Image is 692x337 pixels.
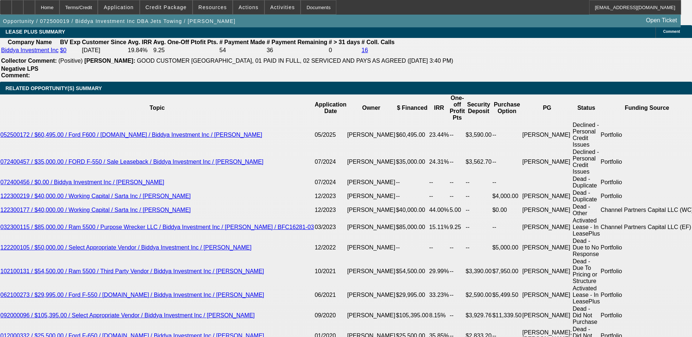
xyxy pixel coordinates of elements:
td: $60,495.00 [395,121,429,148]
td: 5.00 [449,203,465,217]
td: 09/2020 [314,305,347,326]
b: [PERSON_NAME]: [84,58,135,64]
td: -- [395,189,429,203]
td: $3,590.00 [465,121,492,148]
button: Actions [233,0,264,14]
td: $105,395.00 [395,305,429,326]
button: Credit Package [140,0,192,14]
td: 05/2025 [314,121,347,148]
td: -- [449,148,465,175]
span: RELATED OPPORTUNITY(S) SUMMARY [5,85,102,91]
b: Avg. IRR [128,39,152,45]
td: 54 [219,47,266,54]
td: 12/2023 [314,203,347,217]
td: $3,390.00 [465,258,492,285]
td: [PERSON_NAME] [347,175,396,189]
td: [PERSON_NAME] [347,189,396,203]
th: Owner [347,94,396,121]
td: 36 [266,47,328,54]
td: $35,000.00 [395,148,429,175]
td: -- [465,189,492,203]
td: Dead - Duplicate [572,175,600,189]
td: -- [492,148,522,175]
td: $11,339.50 [492,305,522,326]
td: 06/2021 [314,285,347,305]
td: 44.00% [429,203,449,217]
td: -- [492,175,522,189]
td: 12/2023 [314,189,347,203]
a: 122300177 / $40,000.00 / Working Capital / Sarta Inc / [PERSON_NAME] [0,207,191,213]
th: PG [522,94,572,121]
td: -- [465,237,492,258]
span: Comment [663,30,680,34]
a: 062100273 / $29,995.00 / Ford F-550 / [DOMAIN_NAME] / Biddya Investment Inc / [PERSON_NAME] [0,292,264,298]
th: $ Financed [395,94,429,121]
a: 052500172 / $60,495.00 / Ford F600 / [DOMAIN_NAME] / Biddya Investment Inc / [PERSON_NAME] [0,132,262,138]
td: [PERSON_NAME] [347,203,396,217]
td: $4,000.00 [492,189,522,203]
td: [PERSON_NAME] [347,217,396,237]
td: 23.44% [429,121,449,148]
td: [PERSON_NAME] [522,148,572,175]
td: $5,499.50 [492,285,522,305]
td: -- [465,203,492,217]
th: Status [572,94,600,121]
td: 33.23% [429,285,449,305]
td: $5,000.00 [492,237,522,258]
td: 07/2024 [314,175,347,189]
a: 072400457 / $35,000.00 / FORD F-550 / Sale Leaseback / Biddya Investment Inc / [PERSON_NAME] [0,159,263,165]
button: Resources [193,0,232,14]
td: Dead - Due to No Response [572,237,600,258]
b: # Payment Made [220,39,265,45]
td: -- [449,285,465,305]
td: $3,562.70 [465,148,492,175]
td: $40,000.00 [395,203,429,217]
td: -- [429,237,449,258]
td: $2,590.00 [465,285,492,305]
td: $54,500.00 [395,258,429,285]
td: -- [429,175,449,189]
td: [PERSON_NAME] [347,305,396,326]
td: 29.99% [429,258,449,285]
td: -- [395,175,429,189]
a: 122200105 / $50,000.00 / Select Appropriate Vendor / Biddya Investment Inc / [PERSON_NAME] [0,244,251,251]
span: (Positive) [58,58,83,64]
td: 07/2024 [314,148,347,175]
a: 102100131 / $54,500.00 / Ram 5500 / Third Party Vendor / Biddya Investment Inc / [PERSON_NAME] [0,268,264,274]
td: [DATE] [81,47,127,54]
a: 122300219 / $40,000.00 / Working Capital / Sarta Inc / [PERSON_NAME] [0,193,191,199]
span: Activities [270,4,295,10]
b: # > 31 days [329,39,360,45]
td: -- [492,217,522,237]
td: $85,000.00 [395,217,429,237]
span: Opportunity / 072500019 / Biddya Investment Inc DBA Jets Towing / [PERSON_NAME] [3,18,236,24]
td: -- [429,189,449,203]
td: [PERSON_NAME] [522,203,572,217]
td: Declined - Personal Credit Issues [572,148,600,175]
a: 16 [362,47,368,53]
td: 9.25 [449,217,465,237]
td: -- [492,121,522,148]
th: Security Deposit [465,94,492,121]
td: $7,950.00 [492,258,522,285]
td: 10/2021 [314,258,347,285]
td: -- [465,217,492,237]
td: $0.00 [492,203,522,217]
b: Avg. One-Off Ptofit Pts. [153,39,218,45]
td: Dead - Other [572,203,600,217]
td: 12/2022 [314,237,347,258]
td: 15.11% [429,217,449,237]
td: Activated Lease - In LeasePlus [572,217,600,237]
td: -- [465,175,492,189]
td: -- [449,305,465,326]
a: Open Ticket [643,14,680,27]
td: [PERSON_NAME] [522,285,572,305]
td: [PERSON_NAME] [522,121,572,148]
td: [PERSON_NAME] [347,148,396,175]
td: [PERSON_NAME] [522,237,572,258]
span: LEASE PLUS SUMMARY [5,29,65,35]
td: -- [449,175,465,189]
b: # Payment Remaining [267,39,327,45]
td: [PERSON_NAME] [347,121,396,148]
td: [PERSON_NAME] [347,285,396,305]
